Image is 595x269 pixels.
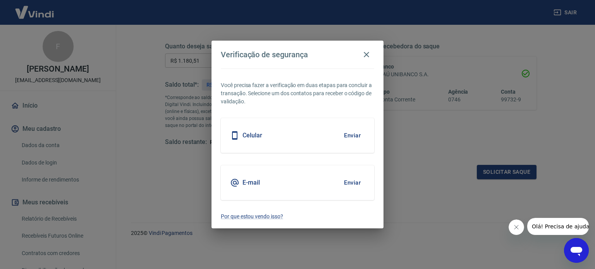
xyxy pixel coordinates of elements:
h5: Celular [242,132,262,139]
h4: Verificação de segurança [221,50,308,59]
a: Por que estou vendo isso? [221,212,374,221]
button: Enviar [340,127,365,144]
span: Olá! Precisa de ajuda? [5,5,65,12]
h5: E-mail [242,179,260,187]
button: Enviar [340,175,365,191]
iframe: Botão para abrir a janela de mensagens [564,238,589,263]
iframe: Fechar mensagem [509,219,524,235]
p: Você precisa fazer a verificação em duas etapas para concluir a transação. Selecione um dos conta... [221,81,374,106]
iframe: Mensagem da empresa [527,218,589,235]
